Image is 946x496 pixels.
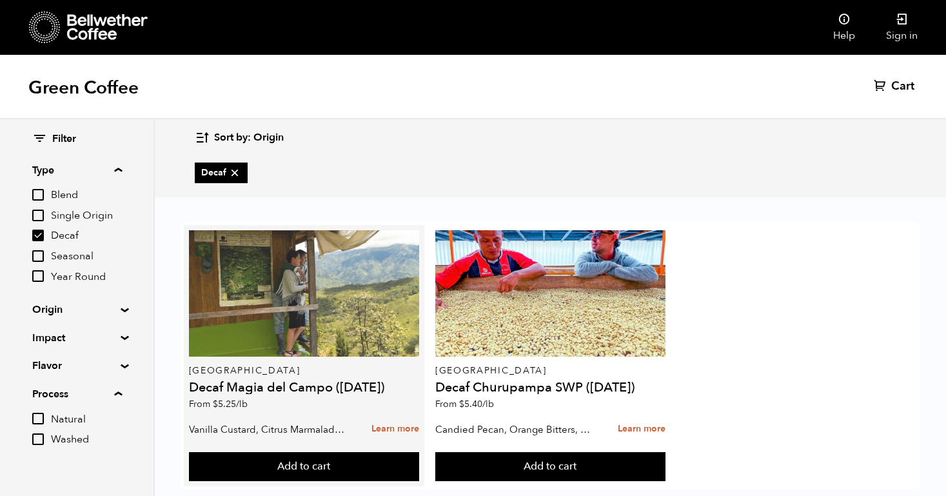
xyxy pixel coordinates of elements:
[435,452,665,482] button: Add to cart
[435,398,494,410] span: From
[435,366,665,375] p: [GEOGRAPHIC_DATA]
[236,398,248,410] span: /lb
[32,163,122,178] summary: Type
[874,79,918,94] a: Cart
[32,230,44,241] input: Decaf
[32,302,121,317] summary: Origin
[213,398,248,410] bdi: 5.25
[52,132,76,146] span: Filter
[51,229,122,243] span: Decaf
[51,270,122,284] span: Year Round
[189,381,419,394] h4: Decaf Magia del Campo ([DATE])
[51,188,122,203] span: Blend
[214,131,284,145] span: Sort by: Origin
[189,452,419,482] button: Add to cart
[51,250,122,264] span: Seasonal
[189,366,419,375] p: [GEOGRAPHIC_DATA]
[32,386,122,402] summary: Process
[435,420,592,439] p: Candied Pecan, Orange Bitters, Molasses
[32,330,121,346] summary: Impact
[459,398,464,410] span: $
[482,398,494,410] span: /lb
[32,270,44,282] input: Year Round
[435,381,665,394] h4: Decaf Churupampa SWP ([DATE])
[32,358,121,373] summary: Flavor
[28,76,139,99] h1: Green Coffee
[32,189,44,201] input: Blend
[201,166,241,179] span: Decaf
[32,210,44,221] input: Single Origin
[32,250,44,262] input: Seasonal
[32,433,44,445] input: Washed
[618,415,665,443] a: Learn more
[189,420,346,439] p: Vanilla Custard, Citrus Marmalade, Caramel
[459,398,494,410] bdi: 5.40
[51,413,122,427] span: Natural
[51,433,122,447] span: Washed
[32,413,44,424] input: Natural
[51,209,122,223] span: Single Origin
[371,415,419,443] a: Learn more
[189,398,248,410] span: From
[213,398,218,410] span: $
[195,123,284,153] button: Sort by: Origin
[891,79,914,94] span: Cart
